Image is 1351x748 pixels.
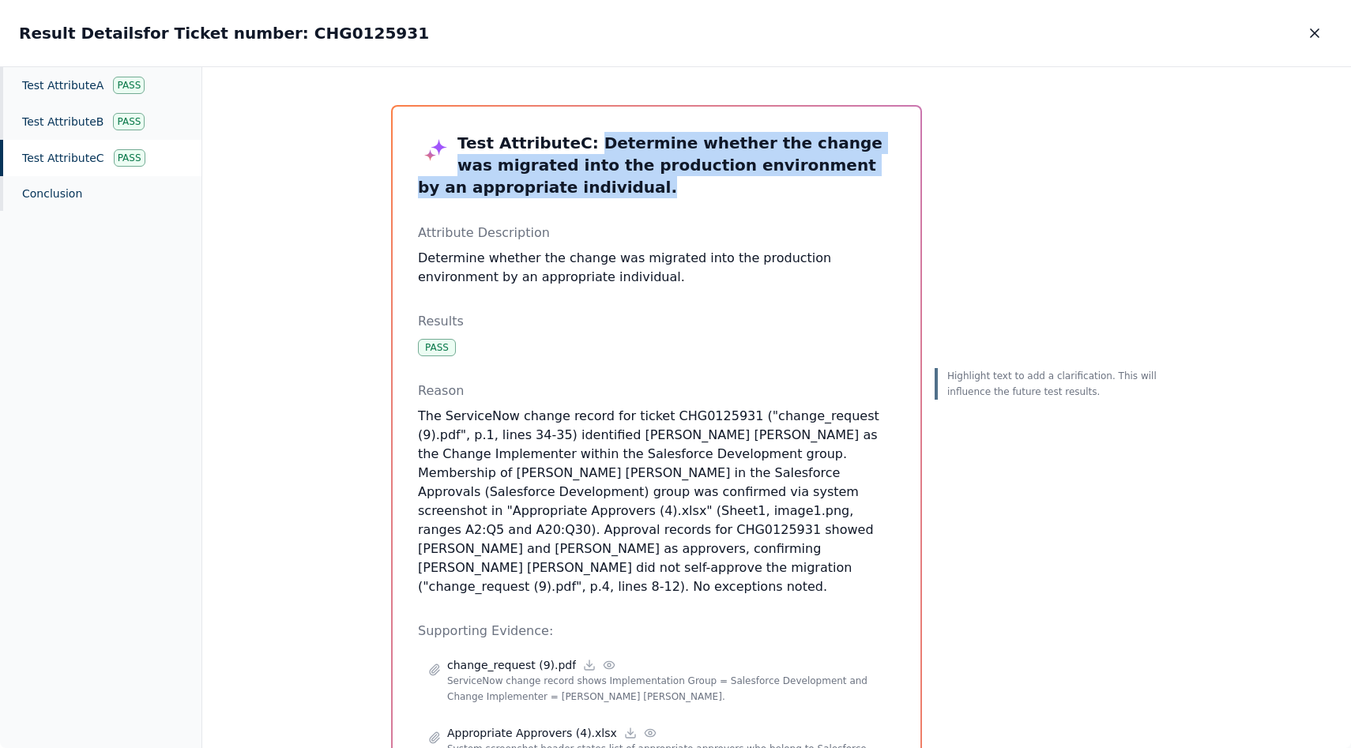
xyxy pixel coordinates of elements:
h3: Test Attribute C : Determine whether the change was migrated into the production environment by a... [418,132,895,198]
p: Appropriate Approvers (4).xlsx [447,725,617,741]
p: Supporting Evidence: [418,622,895,641]
a: Download file [623,726,638,740]
p: Highlight text to add a clarification. This will influence the future test results. [947,368,1162,400]
div: Pass [418,339,456,356]
a: Download file [582,658,596,672]
p: Determine whether the change was migrated into the production environment by an appropriate indiv... [418,249,895,287]
div: Pass [113,77,145,94]
p: Reason [418,382,895,400]
p: ServiceNow change record shows Implementation Group = Salesforce Development and Change Implement... [447,673,885,705]
p: Results [418,312,895,331]
p: The ServiceNow change record for ticket CHG0125931 ("change_request (9).pdf", p.1, lines 34-35) i... [418,407,895,596]
p: Attribute Description [418,224,895,242]
div: Pass [114,149,145,167]
h2: Result Details for Ticket number: CHG0125931 [19,22,429,44]
div: Pass [113,113,145,130]
p: change_request (9).pdf [447,657,576,673]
